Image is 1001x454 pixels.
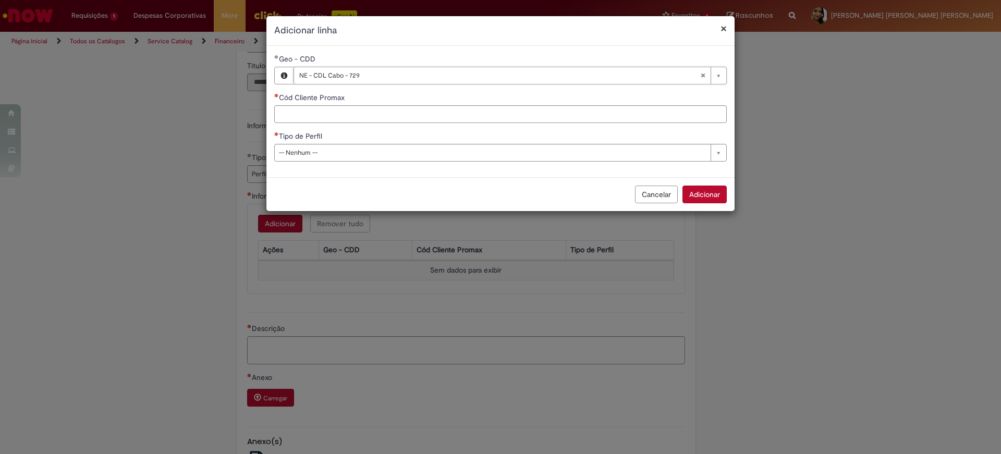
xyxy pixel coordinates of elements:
[274,132,279,136] span: Necessários
[274,55,279,59] span: Obrigatório Preenchido
[279,131,324,141] span: Tipo de Perfil
[275,67,294,84] button: Geo - CDD, Visualizar este registro NE - CDL Cabo - 729
[299,67,700,84] span: NE - CDL Cabo - 729
[279,54,318,64] span: Necessários - Geo - CDD
[279,144,705,161] span: -- Nenhum --
[294,67,726,84] a: NE - CDL Cabo - 729Limpar campo Geo - CDD
[682,186,727,203] button: Adicionar
[279,93,347,102] span: Cód Cliente Promax
[695,67,711,84] abbr: Limpar campo Geo - CDD
[721,23,727,34] button: Fechar modal
[274,24,727,38] h2: Adicionar linha
[274,93,279,97] span: Necessários
[274,105,727,123] input: Cód Cliente Promax
[635,186,678,203] button: Cancelar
